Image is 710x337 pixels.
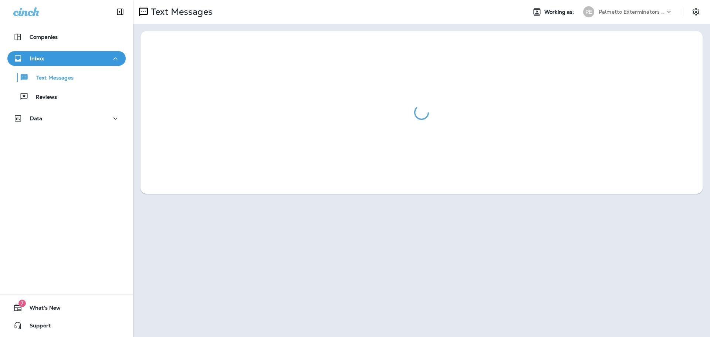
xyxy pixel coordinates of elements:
[7,318,126,333] button: Support
[599,9,665,15] p: Palmetto Exterminators LLC
[689,5,703,18] button: Settings
[7,111,126,126] button: Data
[7,51,126,66] button: Inbox
[544,9,576,15] span: Working as:
[30,34,58,40] p: Companies
[18,300,26,307] span: 7
[29,75,74,82] p: Text Messages
[30,55,44,61] p: Inbox
[148,6,213,17] p: Text Messages
[22,305,61,314] span: What's New
[7,30,126,44] button: Companies
[7,89,126,104] button: Reviews
[583,6,594,17] div: PE
[22,323,51,331] span: Support
[110,4,131,19] button: Collapse Sidebar
[7,70,126,85] button: Text Messages
[30,115,43,121] p: Data
[28,94,57,101] p: Reviews
[7,300,126,315] button: 7What's New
